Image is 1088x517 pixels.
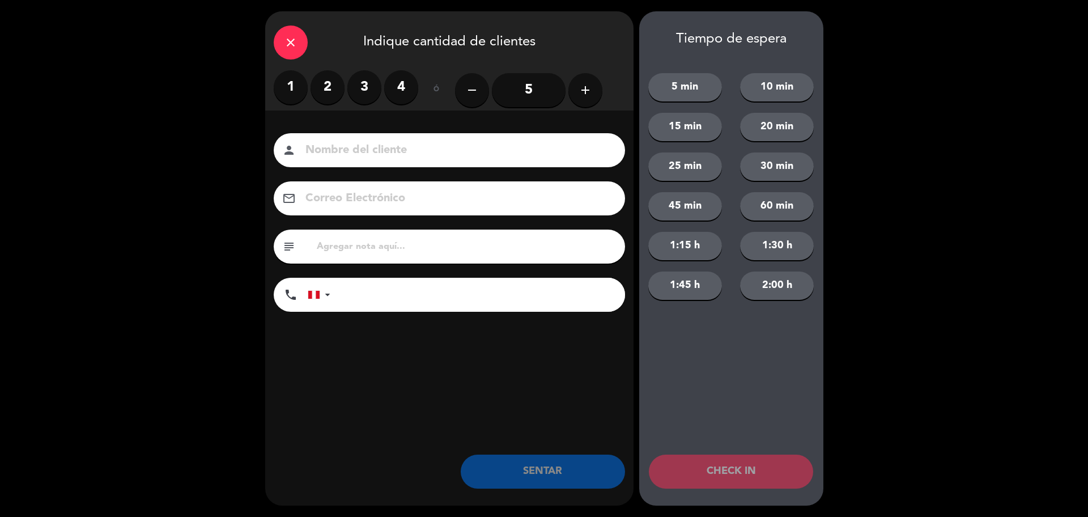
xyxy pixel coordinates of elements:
label: 1 [274,70,308,104]
i: person [282,143,296,157]
div: Indique cantidad de clientes [265,11,634,70]
button: 5 min [648,73,722,101]
button: 60 min [740,192,814,221]
button: 10 min [740,73,814,101]
i: add [579,83,592,97]
i: remove [465,83,479,97]
button: 15 min [648,113,722,141]
input: Nombre del cliente [304,141,610,160]
div: Peru (Perú): +51 [308,278,334,311]
i: subject [282,240,296,253]
input: Agregar nota aquí... [316,239,617,255]
button: 2:00 h [740,272,814,300]
div: Tiempo de espera [639,31,823,48]
label: 4 [384,70,418,104]
div: ó [418,70,455,110]
button: add [568,73,602,107]
input: Correo Electrónico [304,189,610,209]
i: close [284,36,297,49]
label: 2 [311,70,345,104]
label: 3 [347,70,381,104]
button: 30 min [740,152,814,181]
button: 1:45 h [648,272,722,300]
i: email [282,192,296,205]
button: 1:15 h [648,232,722,260]
button: 25 min [648,152,722,181]
button: 45 min [648,192,722,221]
button: SENTAR [461,455,625,489]
button: 20 min [740,113,814,141]
button: CHECK IN [649,455,813,489]
button: remove [455,73,489,107]
button: 1:30 h [740,232,814,260]
i: phone [284,288,297,302]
